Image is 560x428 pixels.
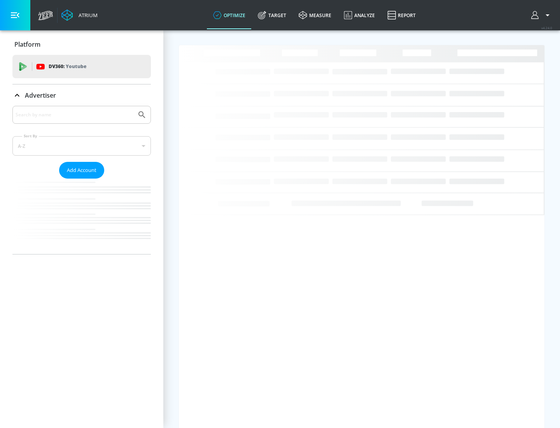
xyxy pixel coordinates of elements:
a: measure [292,1,338,29]
nav: list of Advertiser [12,179,151,254]
div: Atrium [75,12,98,19]
input: Search by name [16,110,133,120]
div: Advertiser [12,84,151,106]
a: optimize [207,1,252,29]
p: Advertiser [25,91,56,100]
div: Advertiser [12,106,151,254]
a: Report [381,1,422,29]
a: Target [252,1,292,29]
button: Add Account [59,162,104,179]
a: Atrium [61,9,98,21]
label: Sort By [22,133,39,139]
p: DV360: [49,62,86,71]
div: Platform [12,33,151,55]
p: Platform [14,40,40,49]
div: DV360: Youtube [12,55,151,78]
p: Youtube [66,62,86,70]
span: v 4.24.0 [541,26,552,30]
span: Add Account [67,166,96,175]
a: Analyze [338,1,381,29]
div: A-Z [12,136,151,156]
